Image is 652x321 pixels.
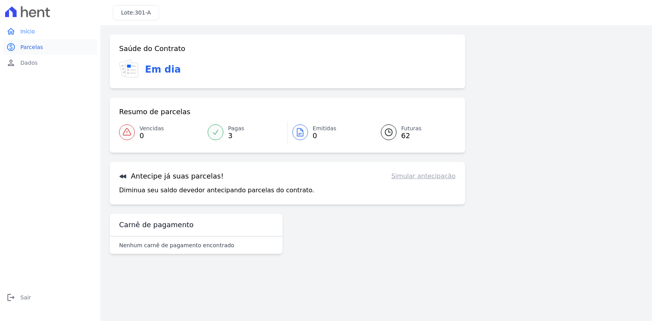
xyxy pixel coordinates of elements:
span: 3 [228,133,244,139]
span: Parcelas [20,43,43,51]
i: home [6,27,16,36]
a: Vencidas 0 [119,121,203,143]
i: person [6,58,16,67]
span: Emitidas [313,124,337,133]
i: logout [6,293,16,302]
h3: Em dia [145,62,181,77]
span: 301-A [135,9,151,16]
span: Futuras [401,124,422,133]
a: Futuras 62 [371,121,456,143]
p: Nenhum carnê de pagamento encontrado [119,241,234,249]
h3: Saúde do Contrato [119,44,185,53]
a: Emitidas 0 [288,121,371,143]
a: paidParcelas [3,39,97,55]
a: personDados [3,55,97,71]
h3: Antecipe já suas parcelas! [119,171,224,181]
p: Diminua seu saldo devedor antecipando parcelas do contrato. [119,186,314,195]
span: Início [20,27,35,35]
span: Dados [20,59,38,67]
i: paid [6,42,16,52]
span: Pagas [228,124,244,133]
span: 0 [139,133,164,139]
h3: Carnê de pagamento [119,220,194,230]
span: Vencidas [139,124,164,133]
h3: Resumo de parcelas [119,107,190,117]
a: Simular antecipação [391,171,456,181]
span: Sair [20,294,31,301]
a: logoutSair [3,290,97,305]
a: Pagas 3 [203,121,287,143]
span: 0 [313,133,337,139]
a: homeInício [3,24,97,39]
h3: Lote: [121,9,151,17]
span: 62 [401,133,422,139]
